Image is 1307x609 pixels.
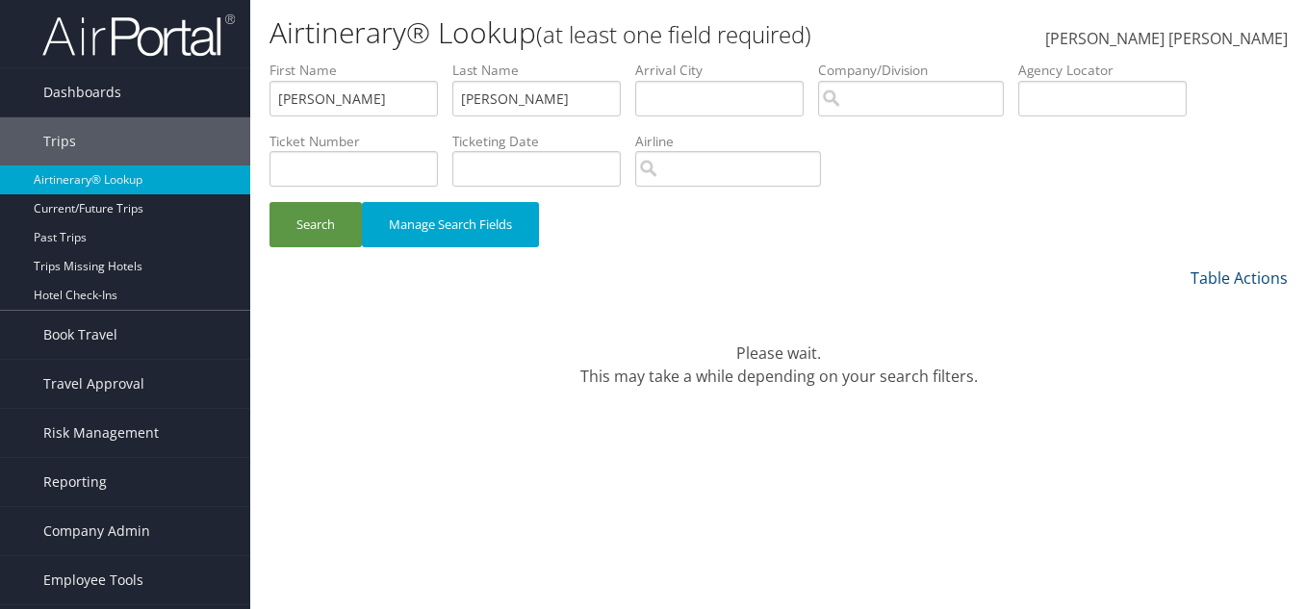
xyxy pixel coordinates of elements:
[1018,61,1201,80] label: Agency Locator
[1045,10,1288,69] a: [PERSON_NAME] [PERSON_NAME]
[452,132,635,151] label: Ticketing Date
[43,556,143,604] span: Employee Tools
[269,202,362,247] button: Search
[269,318,1288,388] div: Please wait. This may take a while depending on your search filters.
[43,409,159,457] span: Risk Management
[362,202,539,247] button: Manage Search Fields
[43,507,150,555] span: Company Admin
[43,311,117,359] span: Book Travel
[269,61,452,80] label: First Name
[43,117,76,165] span: Trips
[269,132,452,151] label: Ticket Number
[635,132,835,151] label: Airline
[43,360,144,408] span: Travel Approval
[635,61,818,80] label: Arrival City
[536,18,811,50] small: (at least one field required)
[42,13,235,58] img: airportal-logo.png
[43,458,107,506] span: Reporting
[1191,267,1288,289] a: Table Actions
[43,68,121,116] span: Dashboards
[452,61,635,80] label: Last Name
[818,61,1018,80] label: Company/Division
[1045,28,1288,49] span: [PERSON_NAME] [PERSON_NAME]
[269,13,948,53] h1: Airtinerary® Lookup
